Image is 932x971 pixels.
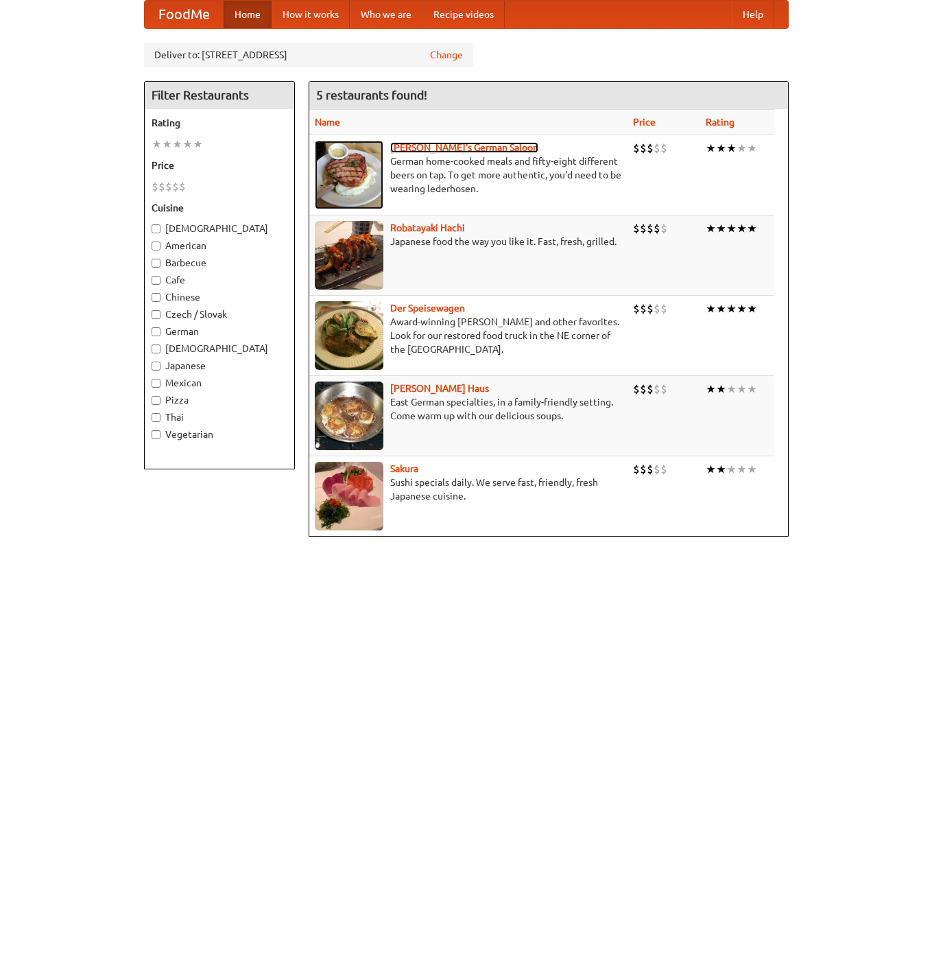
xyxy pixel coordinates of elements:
[654,462,660,477] li: $
[660,301,667,316] li: $
[152,325,287,338] label: German
[706,141,716,156] li: ★
[172,137,182,152] li: ★
[315,141,383,209] img: esthers.jpg
[660,221,667,236] li: $
[647,141,654,156] li: $
[747,301,757,316] li: ★
[660,382,667,397] li: $
[716,382,726,397] li: ★
[162,137,172,152] li: ★
[152,239,287,253] label: American
[152,256,287,270] label: Barbecue
[152,359,287,373] label: Japanese
[152,379,160,388] input: Mexican
[422,1,505,28] a: Recipe videos
[737,301,747,316] li: ★
[193,137,203,152] li: ★
[315,462,383,530] img: sakura.jpg
[706,221,716,236] li: ★
[315,301,383,370] img: speisewagen.jpg
[152,273,287,287] label: Cafe
[165,179,172,194] li: $
[152,413,160,422] input: Thai
[647,382,654,397] li: $
[706,117,734,128] a: Rating
[390,142,538,153] a: [PERSON_NAME]'s German Saloon
[152,201,287,215] h5: Cuisine
[633,221,640,236] li: $
[152,242,160,250] input: American
[633,382,640,397] li: $
[647,462,654,477] li: $
[152,137,162,152] li: ★
[224,1,272,28] a: Home
[640,462,647,477] li: $
[152,310,160,319] input: Czech / Slovak
[747,382,757,397] li: ★
[152,290,287,304] label: Chinese
[152,276,160,285] input: Cafe
[706,382,716,397] li: ★
[654,141,660,156] li: $
[152,430,160,439] input: Vegetarian
[272,1,350,28] a: How it works
[315,235,622,248] p: Japanese food the way you like it. Fast, fresh, grilled.
[654,382,660,397] li: $
[316,89,427,102] ng-pluralize: 5 restaurants found!
[633,141,640,156] li: $
[640,221,647,236] li: $
[726,221,737,236] li: ★
[152,376,287,390] label: Mexican
[315,221,383,290] img: robatayaki.jpg
[152,393,287,407] label: Pizza
[633,462,640,477] li: $
[716,301,726,316] li: ★
[706,301,716,316] li: ★
[390,303,465,314] a: Der Speisewagen
[747,141,757,156] li: ★
[390,222,465,233] b: Robatayaki Hachi
[737,221,747,236] li: ★
[726,462,737,477] li: ★
[152,362,160,371] input: Japanese
[747,462,757,477] li: ★
[706,462,716,477] li: ★
[716,141,726,156] li: ★
[737,462,747,477] li: ★
[144,43,473,67] div: Deliver to: [STREET_ADDRESS]
[315,382,383,450] img: kohlhaus.jpg
[152,410,287,424] label: Thai
[660,141,667,156] li: $
[152,428,287,441] label: Vegetarian
[172,179,179,194] li: $
[152,259,160,268] input: Barbecue
[152,327,160,336] input: German
[647,221,654,236] li: $
[315,154,622,196] p: German home-cooked meals and fifty-eight different beers on tap. To get more authentic, you'd nee...
[315,315,622,356] p: Award-winning [PERSON_NAME] and other favorites. Look for our restored food truck in the NE corne...
[145,1,224,28] a: FoodMe
[179,179,186,194] li: $
[737,382,747,397] li: ★
[732,1,774,28] a: Help
[640,301,647,316] li: $
[152,342,287,355] label: [DEMOGRAPHIC_DATA]
[640,382,647,397] li: $
[152,159,287,172] h5: Price
[640,141,647,156] li: $
[726,301,737,316] li: ★
[747,221,757,236] li: ★
[315,476,622,503] p: Sushi specials daily. We serve fast, friendly, fresh Japanese cuisine.
[633,301,640,316] li: $
[716,221,726,236] li: ★
[182,137,193,152] li: ★
[726,141,737,156] li: ★
[152,116,287,130] h5: Rating
[152,307,287,321] label: Czech / Slovak
[390,383,489,394] b: [PERSON_NAME] Haus
[158,179,165,194] li: $
[430,48,463,62] a: Change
